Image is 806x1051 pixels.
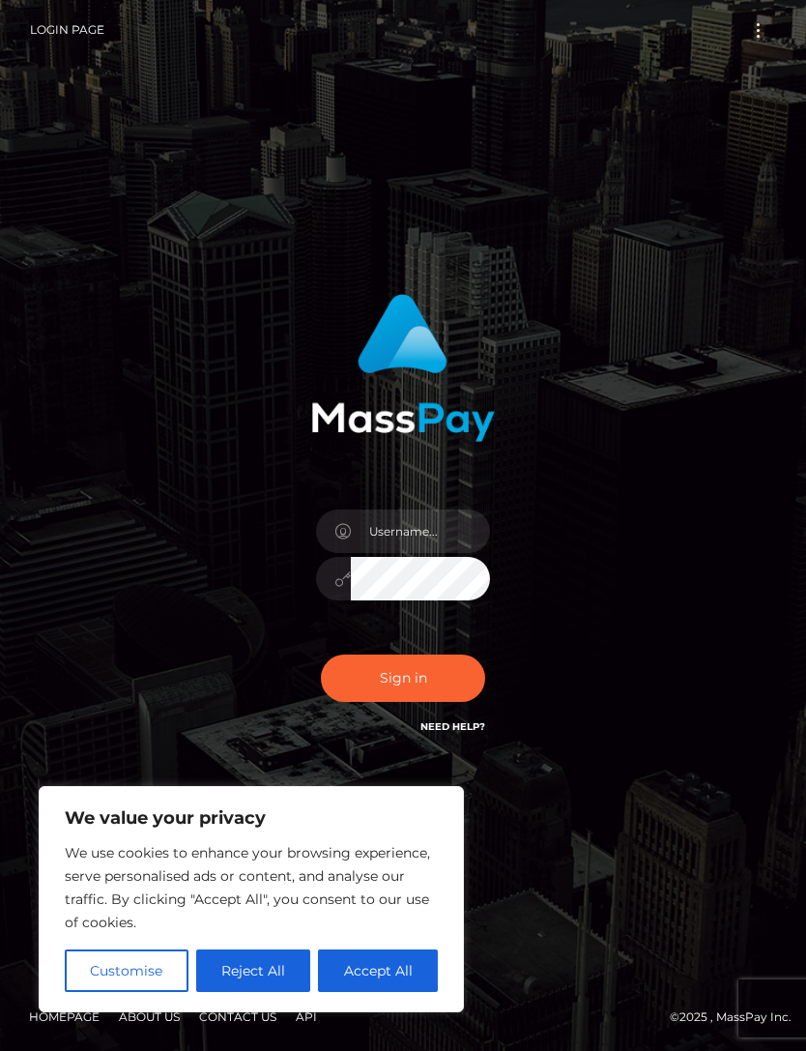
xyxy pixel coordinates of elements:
input: Username... [351,510,490,553]
button: Toggle navigation [740,17,776,44]
a: Login Page [30,10,104,50]
div: We value your privacy [39,786,464,1012]
a: Contact Us [191,1002,284,1032]
button: Reject All [196,949,311,992]
a: About Us [111,1002,187,1032]
p: We use cookies to enhance your browsing experience, serve personalised ads or content, and analys... [65,841,438,934]
img: MassPay Login [311,294,495,442]
button: Accept All [318,949,438,992]
button: Sign in [321,655,485,702]
a: Need Help? [420,720,485,733]
a: API [288,1002,325,1032]
a: Homepage [21,1002,107,1032]
div: © 2025 , MassPay Inc. [14,1007,792,1028]
p: We value your privacy [65,806,438,830]
button: Customise [65,949,188,992]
